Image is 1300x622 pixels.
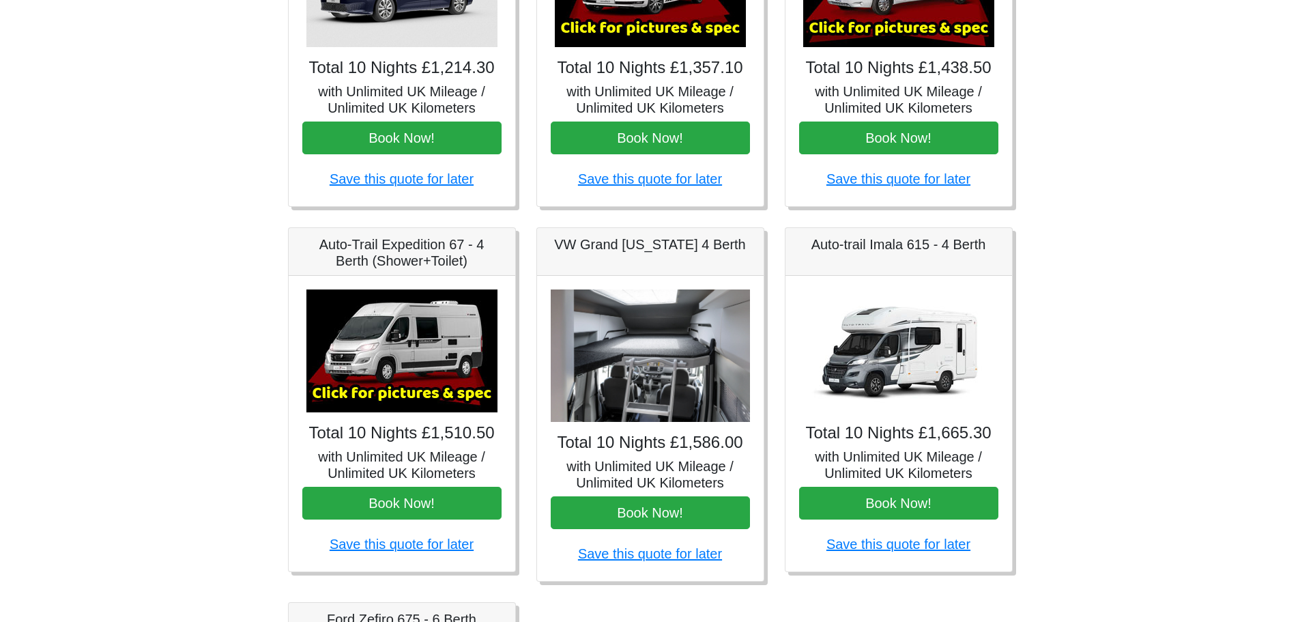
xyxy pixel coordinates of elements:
a: Save this quote for later [578,171,722,186]
button: Book Now! [302,487,502,520]
h5: with Unlimited UK Mileage / Unlimited UK Kilometers [302,83,502,116]
img: Auto-Trail Expedition 67 - 4 Berth (Shower+Toilet) [306,289,497,412]
h4: Total 10 Nights £1,438.50 [799,58,998,78]
a: Save this quote for later [826,171,970,186]
a: Save this quote for later [578,546,722,561]
h5: with Unlimited UK Mileage / Unlimited UK Kilometers [799,83,998,116]
button: Book Now! [799,122,998,154]
h5: Auto-trail Imala 615 - 4 Berth [799,236,998,253]
h4: Total 10 Nights £1,214.30 [302,58,502,78]
button: Book Now! [302,122,502,154]
button: Book Now! [551,496,750,529]
h4: Total 10 Nights £1,665.30 [799,423,998,443]
a: Save this quote for later [826,537,970,552]
button: Book Now! [551,122,750,154]
h5: Auto-Trail Expedition 67 - 4 Berth (Shower+Toilet) [302,236,502,269]
h4: Total 10 Nights £1,357.10 [551,58,750,78]
h4: Total 10 Nights £1,510.50 [302,423,502,443]
h5: with Unlimited UK Mileage / Unlimited UK Kilometers [551,83,750,116]
img: VW Grand California 4 Berth [551,289,750,423]
h5: with Unlimited UK Mileage / Unlimited UK Kilometers [551,458,750,491]
button: Book Now! [799,487,998,520]
h5: VW Grand [US_STATE] 4 Berth [551,236,750,253]
img: Auto-trail Imala 615 - 4 Berth [803,289,994,412]
h4: Total 10 Nights £1,586.00 [551,433,750,453]
h5: with Unlimited UK Mileage / Unlimited UK Kilometers [799,449,998,481]
a: Save this quote for later [330,171,474,186]
a: Save this quote for later [330,537,474,552]
h5: with Unlimited UK Mileage / Unlimited UK Kilometers [302,449,502,481]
